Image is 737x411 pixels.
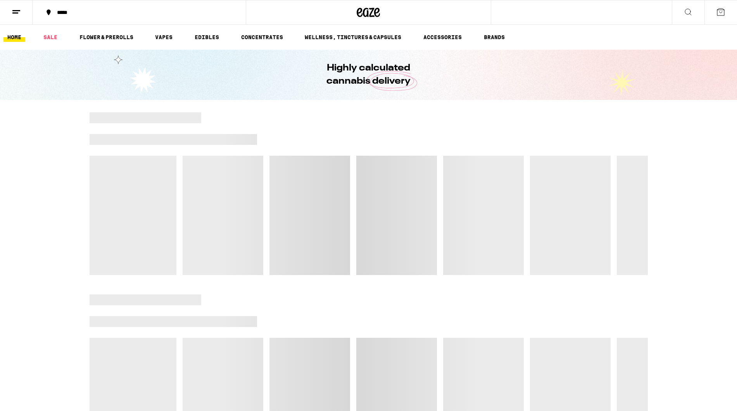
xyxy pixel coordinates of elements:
[237,33,287,42] a: CONCENTRATES
[419,33,466,42] a: ACCESSORIES
[305,62,433,88] h1: Highly calculated cannabis delivery
[76,33,137,42] a: FLOWER & PREROLLS
[480,33,509,42] a: BRANDS
[191,33,223,42] a: EDIBLES
[301,33,405,42] a: WELLNESS, TINCTURES & CAPSULES
[3,33,25,42] a: HOME
[40,33,61,42] a: SALE
[151,33,176,42] a: VAPES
